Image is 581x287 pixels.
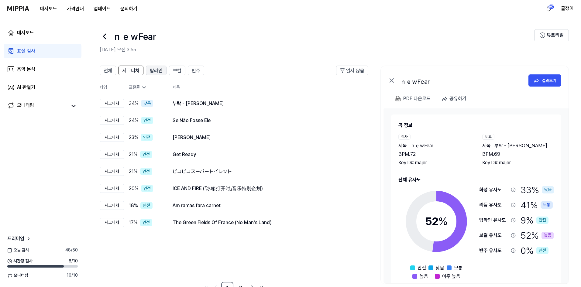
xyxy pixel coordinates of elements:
div: [PERSON_NAME] [173,134,359,141]
div: 표절 검사 [17,47,35,55]
div: 높음 [541,232,554,239]
div: BPM. 72 [398,151,470,158]
div: 안전 [140,202,153,209]
div: 197 [548,4,554,9]
span: 10 / 10 [67,272,78,278]
div: 시그니처 [100,133,124,142]
button: 결과보기 [528,74,561,87]
button: 탑라인 [146,66,167,75]
div: 시그니처 [100,184,124,193]
div: 시그니처 [100,150,124,159]
span: 23 % [129,134,138,141]
span: 제목 . [482,142,492,149]
div: 안전 [141,185,153,192]
div: ｎｅｗFear [400,77,522,84]
span: 시그니처 [122,67,139,74]
span: % [438,215,448,228]
div: 리듬 유사도 [479,201,508,209]
img: logo [7,6,29,11]
div: ピコピコスーパートイレット [173,168,359,175]
div: 부탁 - [PERSON_NAME] [173,100,359,107]
span: 제목 . [398,142,408,149]
div: 보컬 유사도 [479,232,508,239]
button: 알림197 [544,4,554,13]
div: 반주 유사도 [479,247,508,254]
div: Key. D# major [398,159,470,166]
button: PDF 다운로드 [394,93,432,105]
span: 8 / 10 [69,258,78,264]
th: 타입 [100,80,124,95]
div: AI 판별기 [17,84,35,91]
span: 부탁 - [PERSON_NAME] [494,142,547,149]
button: 공유하기 [439,93,471,105]
div: 공유하기 [449,95,466,103]
div: 33 % [521,183,554,196]
div: 시그니처 [100,99,124,108]
button: 문의하기 [115,3,142,15]
span: 오늘 검사 [7,247,29,253]
div: 시그니처 [100,116,124,125]
span: 탑라인 [150,67,163,74]
button: 업데이트 [89,3,115,15]
div: The Green Fields Of France (No Man's Land) [173,219,359,226]
button: 시그니처 [119,66,143,75]
a: 모니터링 [7,102,67,110]
div: Get Ready [173,151,359,158]
span: 34 % [129,100,139,107]
button: 전체 [100,66,116,75]
span: 21 % [129,168,138,175]
button: 보컬 [169,66,185,75]
div: 52 [425,213,448,230]
h2: 전체 유사도 [398,176,554,183]
div: 표절률 [129,84,163,91]
a: 음악 분석 [4,62,81,77]
span: 읽지 않음 [346,67,364,74]
div: ICE AND FIRE (「冰箱打开时」音乐特别企划) [173,185,359,192]
span: 보통 [454,264,462,272]
span: 시간당 검사 [7,258,33,264]
div: 52 % [521,229,554,242]
span: ｎｅｗFear [411,142,433,149]
div: 안전 [140,151,152,158]
div: 탑라인 유사도 [479,217,508,224]
div: 시그니처 [100,201,124,210]
div: 안전 [141,117,153,124]
div: 결과보기 [542,77,556,84]
h1: ｎｅｗFear [113,30,156,43]
div: 안전 [140,219,152,226]
span: 48 / 50 [65,247,78,253]
div: 음악 분석 [17,66,35,73]
div: 안전 [536,217,548,224]
div: 보통 [541,201,553,209]
button: 가격안내 [62,3,89,15]
div: 검사 [398,134,411,140]
div: Key. D# major [482,159,554,166]
th: 제목 [173,80,368,95]
span: 반주 [192,67,200,74]
span: 낮음 [436,264,444,272]
span: 높음 [420,273,428,280]
button: 반주 [188,66,204,75]
span: 24 % [129,117,139,124]
div: 대시보드 [17,29,34,36]
div: BPM. 69 [482,151,554,158]
span: 21 % [129,151,138,158]
span: 전체 [104,67,112,74]
div: Am ramas fara carnet [173,202,359,209]
div: 낮음 [542,186,554,193]
h2: 곡 정보 [398,122,554,129]
button: 대시보드 [35,3,62,15]
span: 17 % [129,219,138,226]
span: 모니터링 [7,272,28,278]
span: 20 % [129,185,139,192]
div: 시그니처 [100,167,124,176]
div: PDF 다운로드 [403,95,431,103]
span: 프리미엄 [7,235,24,242]
div: 41 % [521,199,553,211]
span: 아주 높음 [442,273,460,280]
div: 0 % [521,244,548,257]
div: 9 % [521,214,548,227]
